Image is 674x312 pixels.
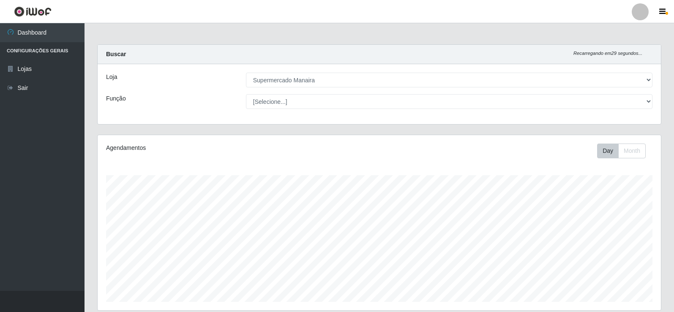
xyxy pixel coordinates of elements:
[106,51,126,57] strong: Buscar
[106,94,126,103] label: Função
[106,144,326,152] div: Agendamentos
[597,144,646,158] div: First group
[106,73,117,81] label: Loja
[597,144,619,158] button: Day
[573,51,642,56] i: Recarregando em 29 segundos...
[597,144,652,158] div: Toolbar with button groups
[14,6,52,17] img: CoreUI Logo
[618,144,646,158] button: Month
